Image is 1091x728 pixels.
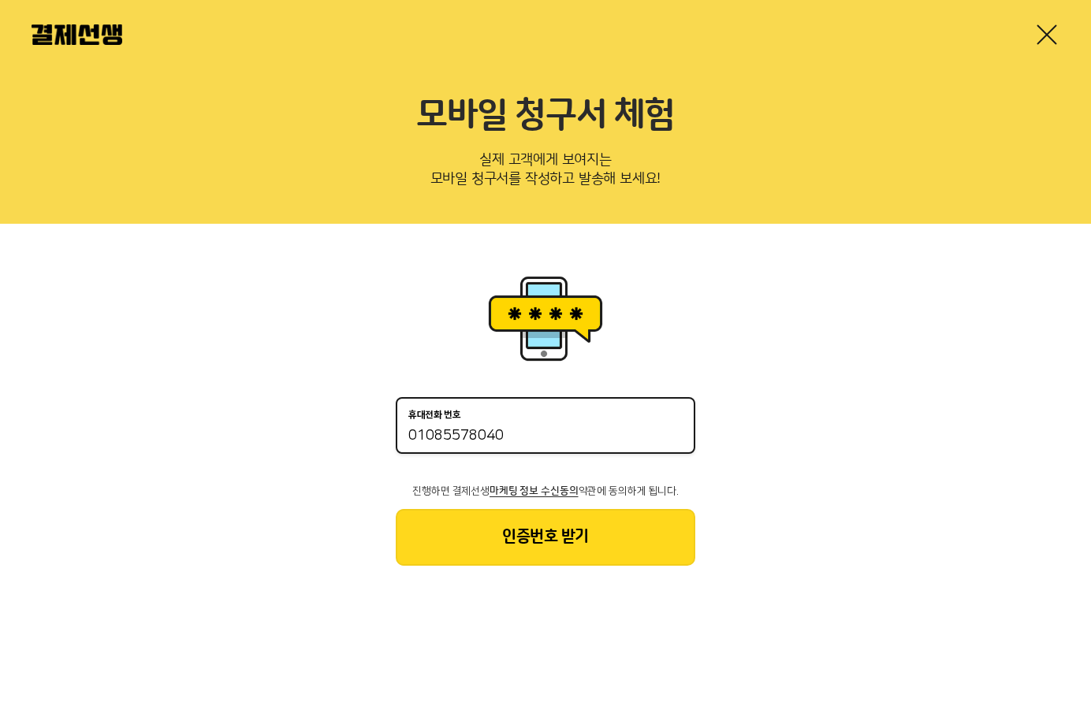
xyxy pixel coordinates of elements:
img: 휴대폰인증 이미지 [482,271,609,366]
span: 마케팅 정보 수신동의 [490,485,578,496]
p: 진행하면 결제선생 약관에 동의하게 됩니다. [396,485,695,496]
input: 휴대전화 번호 [408,427,683,446]
p: 휴대전화 번호 [408,410,461,421]
p: 실제 고객에게 보여지는 모바일 청구서를 작성하고 발송해 보세요! [32,147,1059,199]
button: 인증번호 받기 [396,509,695,566]
img: 결제선생 [32,24,122,45]
h2: 모바일 청구서 체험 [32,95,1059,137]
